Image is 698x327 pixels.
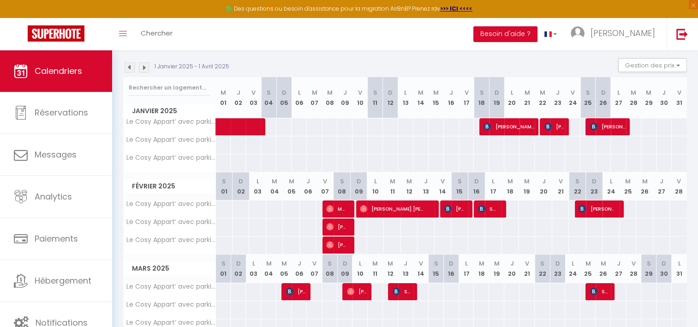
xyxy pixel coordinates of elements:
abbr: J [306,177,310,186]
th: 23 [586,172,603,200]
button: Gestion des prix [618,58,687,72]
th: 22 [535,254,550,283]
abbr: S [434,259,438,268]
span: Février 2025 [124,180,215,193]
abbr: L [257,177,259,186]
span: SHCB SHCB [393,283,413,300]
th: 22 [569,172,585,200]
abbr: L [572,259,574,268]
th: 29 [641,77,656,118]
abbr: J [404,259,407,268]
span: Maeva [326,200,346,218]
abbr: M [494,259,500,268]
abbr: L [374,177,377,186]
abbr: D [356,177,361,186]
th: 28 [626,77,641,118]
span: Janvier 2025 [124,104,215,118]
span: SAID [PERSON_NAME] [478,200,498,218]
abbr: M [406,177,412,186]
th: 11 [368,254,383,283]
th: 09 [337,77,352,118]
th: 07 [307,254,322,283]
abbr: L [610,177,613,186]
span: Le Cosy Appart’ avec parking et balcon [125,283,217,290]
abbr: M [372,259,378,268]
abbr: J [542,177,546,186]
abbr: V [676,177,680,186]
th: 06 [300,172,316,200]
img: Super Booking [28,25,84,42]
th: 16 [468,172,485,200]
abbr: M [433,88,439,97]
span: [PERSON_NAME] [286,283,306,300]
abbr: M [281,259,287,268]
th: 13 [418,172,434,200]
th: 06 [292,254,307,283]
span: Le Cosy Appart’ avec parking et balcon [125,200,217,207]
th: 26 [596,254,611,283]
abbr: S [373,88,377,97]
abbr: D [388,88,393,97]
a: ... [PERSON_NAME] [564,18,667,50]
th: 13 [398,254,413,283]
abbr: M [642,177,647,186]
abbr: M [272,177,277,186]
abbr: J [510,259,514,268]
abbr: J [660,177,663,186]
abbr: V [358,88,362,97]
th: 09 [350,172,367,200]
abbr: J [343,88,346,97]
abbr: M [524,177,530,186]
abbr: M [507,177,513,186]
th: 04 [261,77,276,118]
abbr: J [616,259,620,268]
th: 31 [672,77,687,118]
abbr: V [419,259,423,268]
abbr: D [282,88,286,97]
th: 07 [316,172,333,200]
abbr: S [647,259,651,268]
abbr: D [342,259,347,268]
span: Réservations [35,107,88,118]
abbr: D [601,88,605,97]
input: Rechercher un logement... [129,79,210,96]
abbr: L [465,259,468,268]
span: Calendriers [35,65,82,77]
th: 18 [501,172,518,200]
abbr: M [418,88,424,97]
abbr: S [328,259,332,268]
abbr: J [424,177,428,186]
abbr: M [631,88,636,97]
th: 02 [233,172,249,200]
abbr: M [389,177,395,186]
abbr: S [479,88,483,97]
th: 25 [580,254,596,283]
abbr: D [592,177,597,186]
abbr: J [556,88,560,97]
abbr: J [298,259,301,268]
th: 05 [283,172,299,200]
th: 11 [384,172,400,200]
abbr: M [540,88,545,97]
span: Le Cosy Appart’ avec parking et balcon [125,236,217,243]
abbr: L [252,259,255,268]
abbr: J [662,88,666,97]
th: 26 [596,77,611,118]
th: 20 [535,172,552,200]
th: 01 [216,254,231,283]
abbr: M [625,177,631,186]
th: 24 [603,172,619,200]
abbr: S [267,88,271,97]
th: 15 [451,172,468,200]
abbr: J [449,88,453,97]
abbr: V [251,88,256,97]
th: 06 [292,77,307,118]
th: 02 [231,254,246,283]
abbr: D [239,177,243,186]
th: 19 [489,77,504,118]
th: 03 [246,254,261,283]
abbr: L [492,177,495,186]
span: Le Cosy Appart’ avec parking et balcon [125,154,217,161]
th: 07 [307,77,322,118]
th: 11 [368,77,383,118]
